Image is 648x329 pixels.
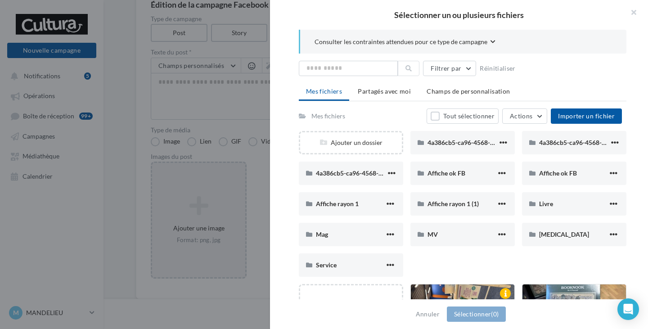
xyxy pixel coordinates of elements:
[316,261,337,269] span: Service
[300,138,402,147] div: Ajouter un dossier
[316,200,359,207] span: Affiche rayon 1
[427,230,438,238] span: MV
[551,108,622,124] button: Importer un fichier
[311,112,345,121] div: Mes fichiers
[539,169,577,177] span: Affiche ok FB
[423,61,476,76] button: Filtrer par
[316,169,446,177] span: 4a386cb5-ca96-4568-b2a3-4a4530d21453 (4)
[358,87,411,95] span: Partagés avec moi
[427,200,479,207] span: Affiche rayon 1 (1)
[306,87,342,95] span: Mes fichiers
[539,230,589,238] span: [MEDICAL_DATA]
[617,298,639,320] div: Open Intercom Messenger
[427,108,499,124] button: Tout sélectionner
[315,37,495,48] button: Consulter les contraintes attendues pour ce type de campagne
[510,112,532,120] span: Actions
[316,230,328,238] span: Mag
[539,200,553,207] span: Livre
[427,87,510,95] span: Champs de personnalisation
[427,169,465,177] span: Affiche ok FB
[315,37,487,46] span: Consulter les contraintes attendues pour ce type de campagne
[447,306,506,322] button: Sélectionner(0)
[502,108,547,124] button: Actions
[427,139,558,146] span: 4a386cb5-ca96-4568-b2a3-4a4530d21453 (2)
[284,11,634,19] h2: Sélectionner un ou plusieurs fichiers
[558,112,615,120] span: Importer un fichier
[412,309,443,320] button: Annuler
[476,63,519,74] button: Réinitialiser
[491,310,499,318] span: (0)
